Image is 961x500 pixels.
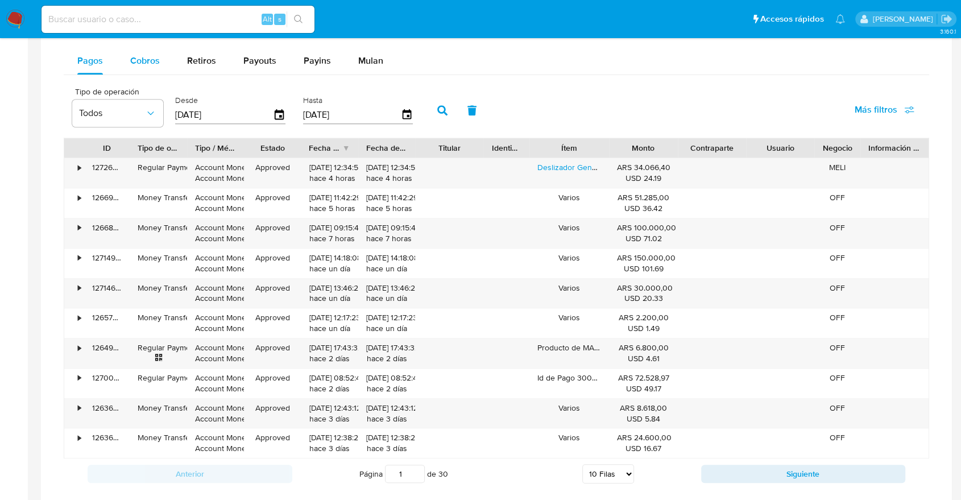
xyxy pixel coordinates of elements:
span: Alt [263,14,272,24]
button: search-icon [287,11,310,27]
p: juan.tosini@mercadolibre.com [872,14,937,24]
a: Salir [941,13,952,25]
input: Buscar usuario o caso... [42,12,314,27]
span: Accesos rápidos [760,13,824,25]
a: Notificaciones [835,14,845,24]
span: s [278,14,281,24]
span: 3.160.1 [939,27,955,36]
